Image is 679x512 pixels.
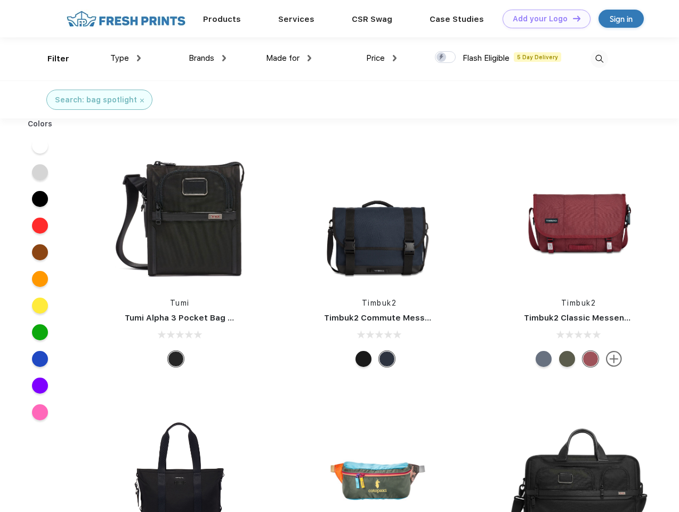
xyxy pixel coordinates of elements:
img: desktop_search.svg [591,50,608,68]
a: Timbuk2 Classic Messenger Bag [524,313,656,323]
div: Eco Lightbeam [536,351,552,367]
img: func=resize&h=266 [109,145,250,287]
span: 5 Day Delivery [514,52,561,62]
img: dropdown.png [137,55,141,61]
a: Timbuk2 Commute Messenger Bag [324,313,467,323]
span: Flash Eligible [463,53,510,63]
div: Add your Logo [513,14,568,23]
a: Tumi [170,299,190,307]
a: Timbuk2 [362,299,397,307]
span: Price [366,53,385,63]
a: Sign in [599,10,644,28]
a: Products [203,14,241,24]
a: Timbuk2 [561,299,596,307]
img: func=resize&h=266 [308,145,450,287]
img: func=resize&h=266 [508,145,650,287]
div: Filter [47,53,69,65]
div: Eco Black [355,351,371,367]
div: Eco Collegiate Red [583,351,599,367]
img: fo%20logo%202.webp [63,10,189,28]
img: filter_cancel.svg [140,99,144,102]
div: Sign in [610,13,633,25]
div: Search: bag spotlight [55,94,137,106]
div: Black [168,351,184,367]
div: Eco Nautical [379,351,395,367]
span: Type [110,53,129,63]
a: Tumi Alpha 3 Pocket Bag Small [125,313,249,323]
span: Made for [266,53,300,63]
div: Colors [20,118,61,130]
img: more.svg [606,351,622,367]
img: dropdown.png [393,55,397,61]
img: dropdown.png [308,55,311,61]
div: Eco Army [559,351,575,367]
img: dropdown.png [222,55,226,61]
img: DT [573,15,580,21]
span: Brands [189,53,214,63]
